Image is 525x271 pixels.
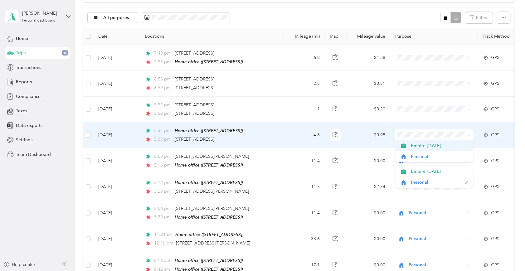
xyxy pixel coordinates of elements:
span: Taxes [16,108,27,114]
span: Settings [16,137,32,143]
span: [STREET_ADDRESS] [175,111,214,116]
span: 3:12 pm [154,179,172,186]
span: Home office ([STREET_ADDRESS]) [175,128,243,133]
span: Transactions [16,64,41,71]
span: [STREET_ADDRESS] [175,76,214,82]
span: Reports [16,79,32,85]
span: Home office ([STREET_ADDRESS]) [175,215,243,220]
span: Personal [408,235,465,242]
span: Trips [16,50,26,56]
td: 11.5 [284,174,325,200]
span: All purposes [103,16,129,20]
span: GPS [491,80,499,87]
td: 1 [284,97,325,122]
td: 33.6 [284,226,325,252]
td: $0.00 [347,200,390,226]
span: 5:00 pm [154,153,172,160]
span: [STREET_ADDRESS] [175,85,214,90]
td: [DATE] [93,148,140,174]
td: [DATE] [93,174,140,200]
td: 4.8 [284,122,325,148]
span: [STREET_ADDRESS] [175,102,214,108]
span: Personal [408,210,465,216]
span: [STREET_ADDRESS][PERSON_NAME] [175,154,249,159]
span: Personal [411,153,469,160]
span: 5:31 pm [154,127,172,134]
td: [DATE] [93,226,140,252]
th: Map [325,28,347,45]
span: Home office ([STREET_ADDRESS]) [175,258,243,263]
iframe: Everlance-gr Chat Button Frame [490,236,525,271]
span: 6:59 pm [154,85,172,91]
span: [STREET_ADDRESS] [175,51,214,56]
th: Date [93,28,140,45]
span: 6 [62,50,68,56]
th: Locations [140,28,284,45]
div: [PERSON_NAME] [22,10,61,17]
span: GPS [491,183,499,190]
div: Personal dashboard [22,19,56,22]
td: $0.20 [347,97,390,122]
span: Home office ([STREET_ADDRESS]) [175,162,243,167]
span: [STREET_ADDRESS][PERSON_NAME] [176,240,250,246]
td: [DATE] [93,71,140,96]
th: Mileage (mi) [284,28,325,45]
span: 11:24 am [154,231,173,238]
span: GPS [491,132,499,138]
td: $2.34 [347,174,390,200]
span: 6:53 pm [154,76,172,83]
td: [DATE] [93,200,140,226]
span: GPS [491,106,499,113]
span: Team Dashboard [16,151,51,158]
td: $0.00 [347,226,390,252]
span: Home [16,35,28,42]
td: $0.98 [347,122,390,148]
span: GPS [491,210,499,216]
td: $1.38 [347,45,390,71]
span: 3:29 pm [154,188,172,195]
span: 5:52 pm [154,110,172,117]
td: [DATE] [93,122,140,148]
td: 6.8 [284,45,325,71]
span: 5:52 pm [154,102,172,109]
span: GPS [491,157,499,164]
span: [STREET_ADDRESS][PERSON_NAME] [175,206,249,211]
span: Home office ([STREET_ADDRESS]) [175,59,243,64]
span: 5:06 pm [154,205,172,212]
span: Home office ([STREET_ADDRESS]) [175,232,243,237]
span: GPS [491,235,499,242]
span: Compliance [16,93,41,100]
td: [DATE] [93,45,140,71]
td: 2.5 [284,71,325,96]
button: Filters [465,12,493,23]
span: 7:53 pm [154,59,172,65]
span: Empire [DATE] [411,143,469,149]
span: Empire [DATE] [411,168,469,175]
span: [STREET_ADDRESS][PERSON_NAME] [175,189,249,194]
td: 11.4 [284,148,325,174]
td: $0.51 [347,71,390,96]
td: 11.4 [284,200,325,226]
th: Mileage value [347,28,390,45]
td: $0.00 [347,148,390,174]
th: Purpose [390,28,478,45]
span: 12:16 pm [154,240,173,247]
span: 5:16 pm [154,162,172,169]
button: Help center [3,261,35,268]
th: Track Method [478,28,521,45]
span: GPS [491,54,499,61]
span: Personal [408,262,465,269]
span: 5:39 pm [154,136,172,143]
span: Personal [411,179,461,186]
span: 8:16 am [154,257,172,264]
span: Data exports [16,122,42,129]
span: Home office ([STREET_ADDRESS]) [175,180,243,185]
td: [DATE] [93,97,140,122]
span: [STREET_ADDRESS] [175,137,214,142]
span: 5:20 pm [154,214,172,220]
span: 7:40 pm [154,50,172,57]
